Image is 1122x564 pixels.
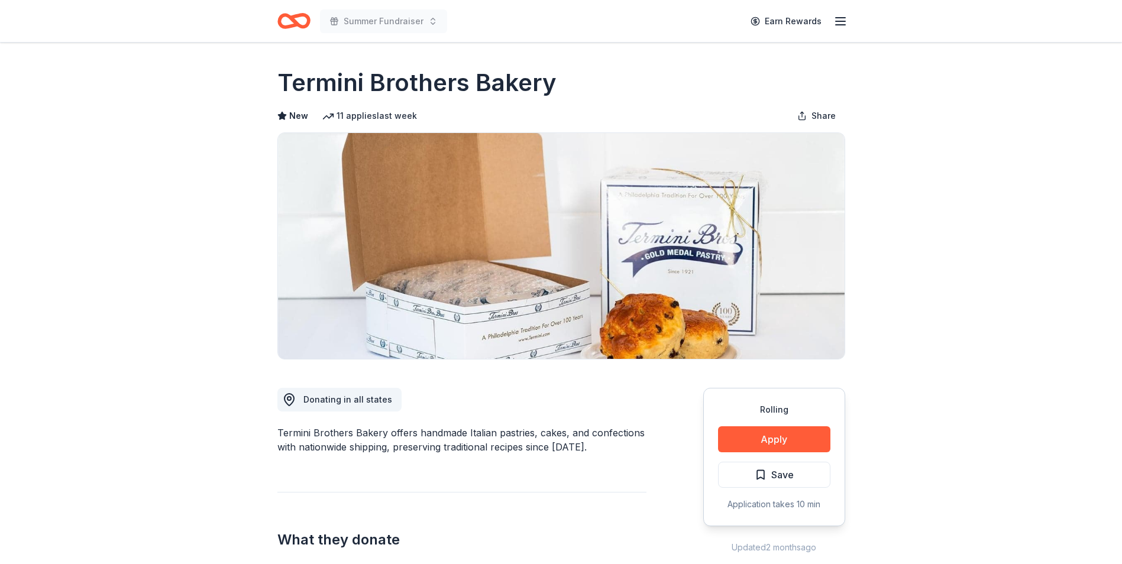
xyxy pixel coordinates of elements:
[743,11,829,32] a: Earn Rewards
[277,66,557,99] h1: Termini Brothers Bakery
[718,462,830,488] button: Save
[277,530,646,549] h2: What they donate
[277,7,311,35] a: Home
[322,109,417,123] div: 11 applies last week
[718,403,830,417] div: Rolling
[277,426,646,454] div: Termini Brothers Bakery offers handmade Italian pastries, cakes, and confections with nationwide ...
[718,497,830,511] div: Application takes 10 min
[320,9,447,33] button: Summer Fundraiser
[811,109,836,123] span: Share
[703,540,845,555] div: Updated 2 months ago
[303,394,392,404] span: Donating in all states
[788,104,845,128] button: Share
[289,109,308,123] span: New
[344,14,423,28] span: Summer Fundraiser
[278,133,845,359] img: Image for Termini Brothers Bakery
[718,426,830,452] button: Apply
[771,467,794,482] span: Save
